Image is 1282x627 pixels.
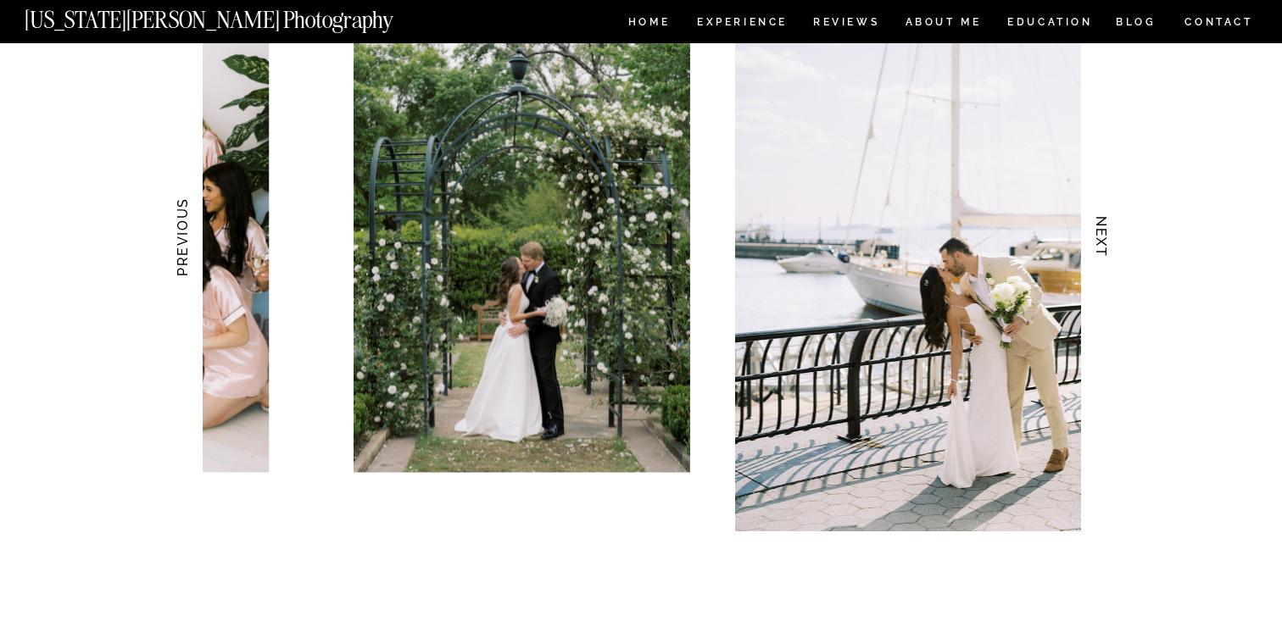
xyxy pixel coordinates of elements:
h3: NEXT [1093,184,1111,291]
h3: PREVIOUS [173,184,191,291]
a: Experience [697,17,786,31]
a: BLOG [1116,17,1157,31]
a: HOME [625,17,673,31]
a: CONTACT [1184,13,1254,31]
a: ABOUT ME [905,17,982,31]
a: REVIEWS [813,17,877,31]
a: EDUCATION [1006,17,1095,31]
a: [US_STATE][PERSON_NAME] Photography [25,8,450,23]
